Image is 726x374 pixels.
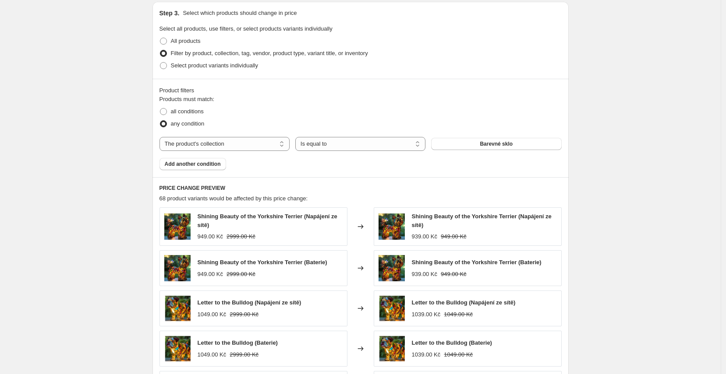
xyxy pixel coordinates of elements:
[379,213,405,240] img: Main_image_32_80x.jpg
[441,270,467,279] strike: 949.00 Kč
[159,158,226,170] button: Add another condition
[164,255,191,281] img: Main_image_32_80x.jpg
[159,185,562,192] h6: PRICE CHANGE PREVIEW
[165,161,221,168] span: Add another condition
[171,120,205,127] span: any condition
[412,339,492,346] span: Letter to the Bulldog (Baterie)
[412,270,438,279] div: 939.00 Kč
[183,9,297,17] p: Select which products should change in price
[379,255,405,281] img: Main_image_32_80x.jpg
[198,339,278,346] span: Letter to the Bulldog (Baterie)
[198,213,337,228] span: Shining Beauty of the Yorkshire Terrier (Napájení ze sítě)
[444,350,473,359] strike: 1049.00 Kč
[164,336,191,362] img: Main_image_17_80x.jpg
[164,213,191,240] img: Main_image_32_80x.jpg
[198,259,327,266] span: Shining Beauty of the Yorkshire Terrier (Baterie)
[441,232,467,241] strike: 949.00 Kč
[230,310,259,319] strike: 2999.00 Kč
[159,195,308,202] span: 68 product variants would be affected by this price change:
[171,108,204,115] span: all conditions
[159,9,180,17] h2: Step 3.
[159,86,562,95] div: Product filters
[198,350,227,359] div: 1049.00 Kč
[198,310,227,319] div: 1049.00 Kč
[431,138,561,150] button: Barevné sklo
[227,270,255,279] strike: 2999.00 Kč
[480,140,513,147] span: Barevné sklo
[159,25,333,32] span: Select all products, use filters, or select products variants individually
[412,259,542,266] span: Shining Beauty of the Yorkshire Terrier (Baterie)
[171,62,258,69] span: Select product variants individually
[412,350,441,359] div: 1039.00 Kč
[198,299,301,306] span: Letter to the Bulldog (Napájení ze sítě)
[171,38,201,44] span: All products
[412,232,438,241] div: 939.00 Kč
[379,295,405,322] img: Main_image_17_80x.jpg
[198,270,223,279] div: 949.00 Kč
[164,295,191,322] img: Main_image_17_80x.jpg
[198,232,223,241] div: 949.00 Kč
[171,50,368,56] span: Filter by product, collection, tag, vendor, product type, variant title, or inventory
[412,310,441,319] div: 1039.00 Kč
[379,336,405,362] img: Main_image_17_80x.jpg
[412,213,552,228] span: Shining Beauty of the Yorkshire Terrier (Napájení ze sítě)
[412,299,516,306] span: Letter to the Bulldog (Napájení ze sítě)
[159,96,215,102] span: Products must match:
[227,232,255,241] strike: 2999.00 Kč
[444,310,473,319] strike: 1049.00 Kč
[230,350,259,359] strike: 2999.00 Kč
